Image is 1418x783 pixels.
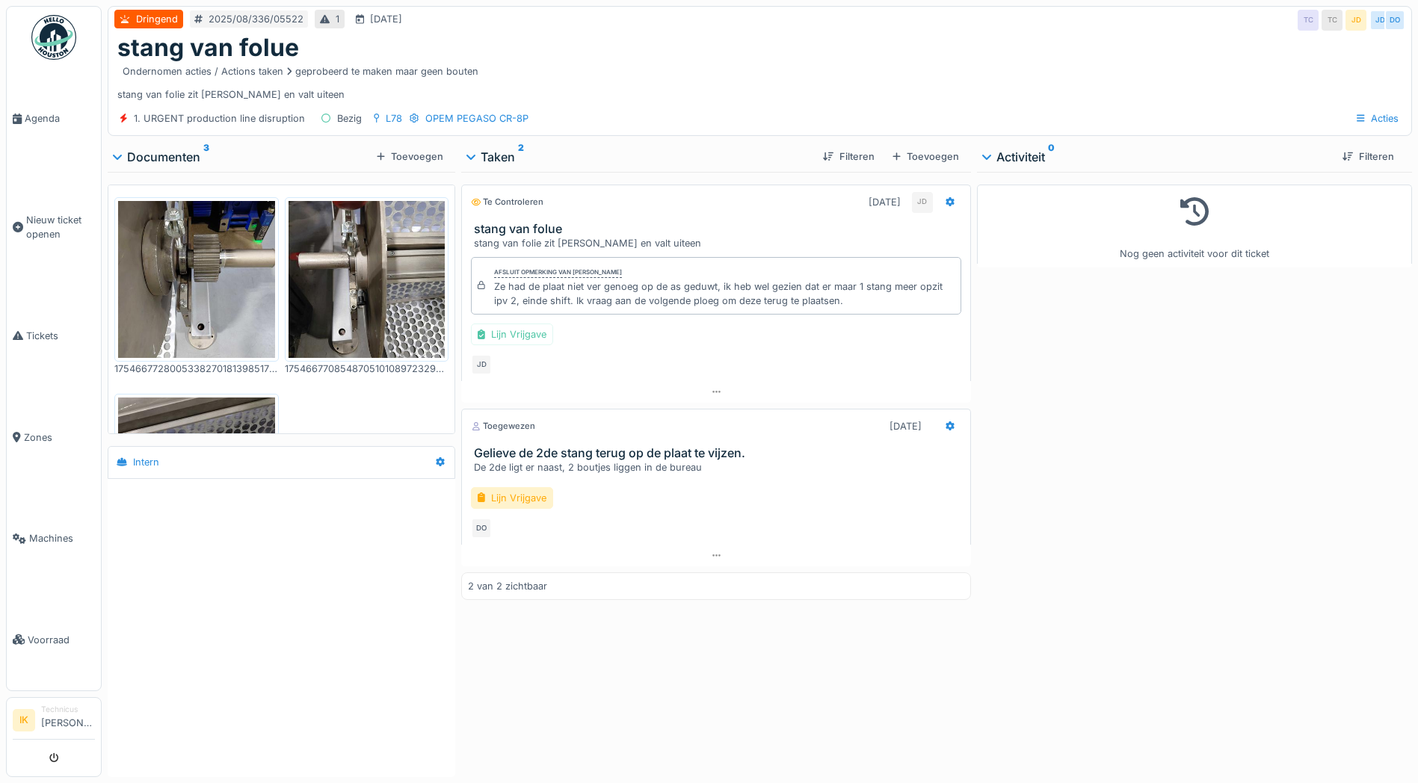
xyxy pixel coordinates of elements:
[7,488,101,589] a: Machines
[136,12,178,26] div: Dringend
[203,148,209,166] sup: 3
[471,518,492,539] div: DO
[987,191,1402,261] div: Nog geen activiteit voor dit ticket
[114,148,371,166] div: Documenten
[7,386,101,488] a: Zones
[209,12,303,26] div: 2025/08/336/05522
[336,12,339,26] div: 1
[41,704,95,715] div: Technicus
[425,111,528,126] div: OPEM PEGASO CR-8P
[134,111,305,126] div: 1. URGENT production line disruption
[24,430,95,445] span: Zones
[869,195,901,209] div: [DATE]
[1384,10,1405,31] div: DO
[467,148,810,166] div: Taken
[518,148,524,166] sup: 2
[471,354,492,375] div: JD
[817,146,881,167] div: Filteren
[1369,10,1390,31] div: JD
[494,267,622,278] div: Afsluit opmerking van [PERSON_NAME]
[912,192,933,213] div: JD
[468,579,547,593] div: 2 van 2 zichtbaar
[26,213,95,241] span: Nieuw ticket openen
[386,111,402,126] div: L78
[494,279,955,308] div: Ze had de plaat niet ver genoeg op de as geduwt, ik heb wel gezien dat er maar 1 stang meer opzit...
[370,12,402,26] div: [DATE]
[285,362,449,376] div: 17546677085487051010897232950274.jpg
[1350,108,1405,129] div: Acties
[1322,10,1343,31] div: TC
[133,455,159,469] div: Intern
[117,62,1402,101] div: stang van folie zit [PERSON_NAME] en valt uiteen
[474,446,964,460] h3: Gelieve de 2de stang terug op de plaat te vijzen.
[1337,146,1400,167] div: Filteren
[118,201,275,358] img: rj9dbw6u6maoamwldn4dlpyk3270
[471,487,553,509] div: Lijn Vrijgave
[289,201,446,358] img: 6qqsdfsgyvwwda1z5idjxq6g8ots
[13,704,95,740] a: IK Technicus[PERSON_NAME]
[1048,148,1055,166] sup: 0
[7,285,101,387] a: Tickets
[890,419,922,433] div: [DATE]
[123,64,478,78] div: Ondernomen acties / Actions taken geprobeerd te maken maar geen bouten
[471,420,535,433] div: Toegewezen
[337,111,362,126] div: Bezig
[13,709,35,731] li: IK
[7,589,101,691] a: Voorraad
[371,146,449,167] div: Toevoegen
[474,222,964,236] h3: stang van folue
[887,146,965,167] div: Toevoegen
[25,111,95,126] span: Agenda
[28,633,95,647] span: Voorraad
[29,531,95,545] span: Machines
[1298,10,1319,31] div: TC
[114,362,279,376] div: 17546677280053382701813985173314.jpg
[26,329,95,343] span: Tickets
[31,15,76,60] img: Badge_color-CXgf-gQk.svg
[118,397,275,554] img: urnkah8pglvi03jpgitkrjh77pe2
[7,68,101,170] a: Agenda
[983,148,1330,166] div: Activiteit
[117,34,299,62] h1: stang van folue
[7,170,101,285] a: Nieuw ticket openen
[474,236,964,250] div: stang van folie zit [PERSON_NAME] en valt uiteen
[41,704,95,736] li: [PERSON_NAME]
[471,324,553,345] div: Lijn Vrijgave
[474,460,964,474] div: De 2de ligt er naast, 2 boutjes liggen in de bureau
[471,196,543,208] div: Te controleren
[1345,10,1366,31] div: JD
